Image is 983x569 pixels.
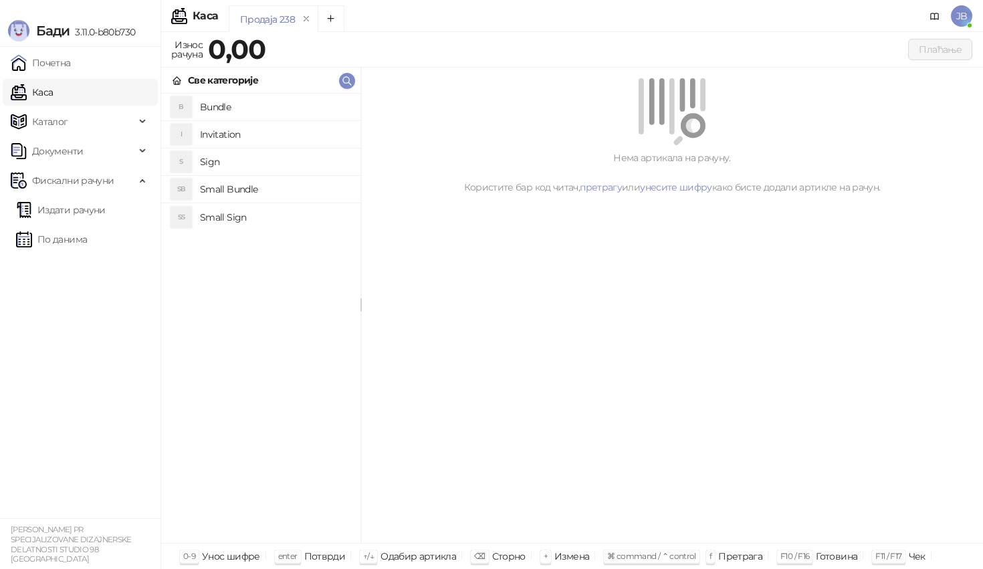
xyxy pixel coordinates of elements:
[8,20,29,41] img: Logo
[200,96,350,118] h4: Bundle
[171,96,192,118] div: B
[16,226,87,253] a: По данима
[188,73,258,88] div: Све категорије
[171,151,192,173] div: S
[171,124,192,145] div: I
[183,551,195,561] span: 0-9
[377,150,967,195] div: Нема артикала на рачуну. Користите бар код читач, или како бисте додали артикле на рачун.
[193,11,218,21] div: Каса
[200,179,350,200] h4: Small Bundle
[875,551,901,561] span: F11 / F17
[161,94,360,543] div: grid
[171,179,192,200] div: SB
[924,5,946,27] a: Документација
[278,551,298,561] span: enter
[580,181,622,193] a: претрагу
[363,551,374,561] span: ↑/↓
[200,124,350,145] h4: Invitation
[492,548,526,565] div: Сторно
[11,49,71,76] a: Почетна
[36,23,70,39] span: Бади
[318,5,344,32] button: Add tab
[544,551,548,561] span: +
[202,548,260,565] div: Унос шифре
[909,548,925,565] div: Чек
[474,551,485,561] span: ⌫
[208,33,265,66] strong: 0,00
[908,39,972,60] button: Плаћање
[607,551,696,561] span: ⌘ command / ⌃ control
[32,138,83,164] span: Документи
[780,551,809,561] span: F10 / F16
[240,12,295,27] div: Продаја 238
[298,13,315,25] button: remove
[169,36,205,63] div: Износ рачуна
[709,551,712,561] span: f
[200,151,350,173] h4: Sign
[951,5,972,27] span: JB
[11,79,53,106] a: Каса
[70,26,135,38] span: 3.11.0-b80b730
[816,548,857,565] div: Готовина
[304,548,346,565] div: Потврди
[16,197,106,223] a: Издати рачуни
[200,207,350,228] h4: Small Sign
[32,108,68,135] span: Каталог
[718,548,762,565] div: Претрага
[11,525,132,564] small: [PERSON_NAME] PR SPECIJALIZOVANE DIZAJNERSKE DELATNOSTI STUDIO 98 [GEOGRAPHIC_DATA]
[380,548,456,565] div: Одабир артикла
[640,181,712,193] a: унесите шифру
[171,207,192,228] div: SS
[554,548,589,565] div: Измена
[32,167,114,194] span: Фискални рачуни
